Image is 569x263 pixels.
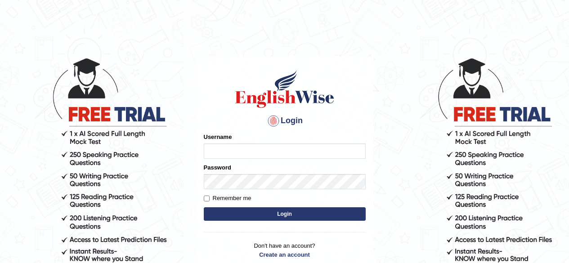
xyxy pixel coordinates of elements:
[204,163,231,172] label: Password
[204,250,366,259] a: Create an account
[204,207,366,221] button: Login
[204,114,366,128] h4: Login
[204,196,210,201] input: Remember me
[204,133,232,141] label: Username
[204,194,251,203] label: Remember me
[233,69,336,109] img: Logo of English Wise sign in for intelligent practice with AI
